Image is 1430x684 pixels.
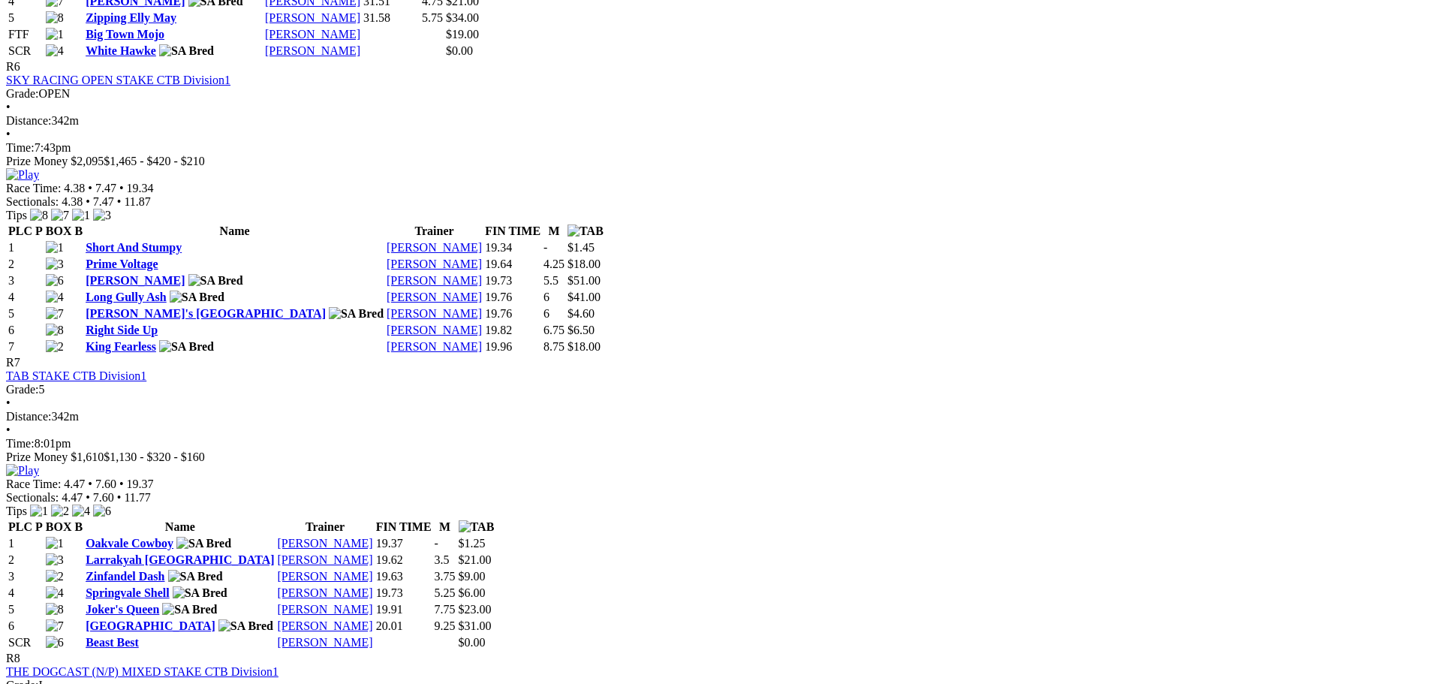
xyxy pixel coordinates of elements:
[46,274,64,288] img: 6
[162,603,217,616] img: SA Bred
[86,291,167,303] a: Long Gully Ash
[484,323,541,338] td: 19.82
[278,570,373,583] a: [PERSON_NAME]
[86,553,274,566] a: Larrakyah [GEOGRAPHIC_DATA]
[46,324,64,337] img: 8
[435,603,456,616] text: 7.75
[375,602,432,617] td: 19.91
[46,340,64,354] img: 2
[375,536,432,551] td: 19.37
[88,182,92,194] span: •
[46,224,72,237] span: BOX
[159,44,214,58] img: SA Bred
[6,437,1424,450] div: 8:01pm
[117,491,122,504] span: •
[375,553,432,568] td: 19.62
[265,11,360,24] a: [PERSON_NAME]
[93,505,111,518] img: 6
[278,636,373,649] a: [PERSON_NAME]
[435,570,456,583] text: 3.75
[6,464,39,478] img: Play
[446,28,479,41] span: $19.00
[188,274,243,288] img: SA Bred
[74,224,83,237] span: B
[6,74,230,86] a: SKY RACING OPEN STAKE CTB Division1
[363,11,420,26] td: 31.58
[567,307,595,320] span: $4.60
[8,619,44,634] td: 6
[567,224,604,238] img: TAB
[46,570,64,583] img: 2
[278,586,373,599] a: [PERSON_NAME]
[459,537,486,550] span: $1.25
[459,570,486,583] span: $9.00
[86,603,159,616] a: Joker's Queen
[543,241,547,254] text: -
[8,257,44,272] td: 2
[6,114,51,127] span: Distance:
[6,652,20,664] span: R8
[543,307,549,320] text: 6
[95,478,116,490] span: 7.60
[86,636,139,649] a: Beast Best
[6,60,20,73] span: R6
[277,520,374,535] th: Trainer
[46,553,64,567] img: 3
[8,11,44,26] td: 5
[8,224,32,237] span: PLC
[86,570,164,583] a: Zinfandel Dash
[168,570,223,583] img: SA Bred
[484,257,541,272] td: 19.64
[6,141,1424,155] div: 7:43pm
[86,28,164,41] a: Big Town Mojo
[86,491,90,504] span: •
[51,209,69,222] img: 7
[6,410,51,423] span: Distance:
[6,114,1424,128] div: 342m
[8,635,44,650] td: SCR
[484,339,541,354] td: 19.96
[93,491,114,504] span: 7.60
[86,586,170,599] a: Springvale Shell
[86,537,173,550] a: Oakvale Cowboy
[62,491,83,504] span: 4.47
[8,520,32,533] span: PLC
[8,306,44,321] td: 5
[8,536,44,551] td: 1
[6,87,1424,101] div: OPEN
[124,195,150,208] span: 11.87
[88,478,92,490] span: •
[484,290,541,305] td: 19.76
[6,383,1424,396] div: 5
[46,520,72,533] span: BOX
[64,478,85,490] span: 4.47
[6,437,35,450] span: Time:
[6,182,61,194] span: Race Time:
[459,619,492,632] span: $31.00
[127,182,154,194] span: 19.34
[46,636,64,649] img: 6
[567,291,601,303] span: $41.00
[567,324,595,336] span: $6.50
[543,224,565,239] th: M
[30,209,48,222] img: 8
[8,569,44,584] td: 3
[375,586,432,601] td: 19.73
[119,478,124,490] span: •
[74,520,83,533] span: B
[85,224,384,239] th: Name
[6,396,11,409] span: •
[387,291,482,303] a: [PERSON_NAME]
[6,478,61,490] span: Race Time:
[6,491,59,504] span: Sectionals:
[86,274,185,287] a: [PERSON_NAME]
[218,619,273,633] img: SA Bred
[46,241,64,255] img: 1
[278,553,373,566] a: [PERSON_NAME]
[375,569,432,584] td: 19.63
[46,619,64,633] img: 7
[375,619,432,634] td: 20.01
[95,182,116,194] span: 7.47
[6,195,59,208] span: Sectionals:
[86,11,176,24] a: Zipping Elly May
